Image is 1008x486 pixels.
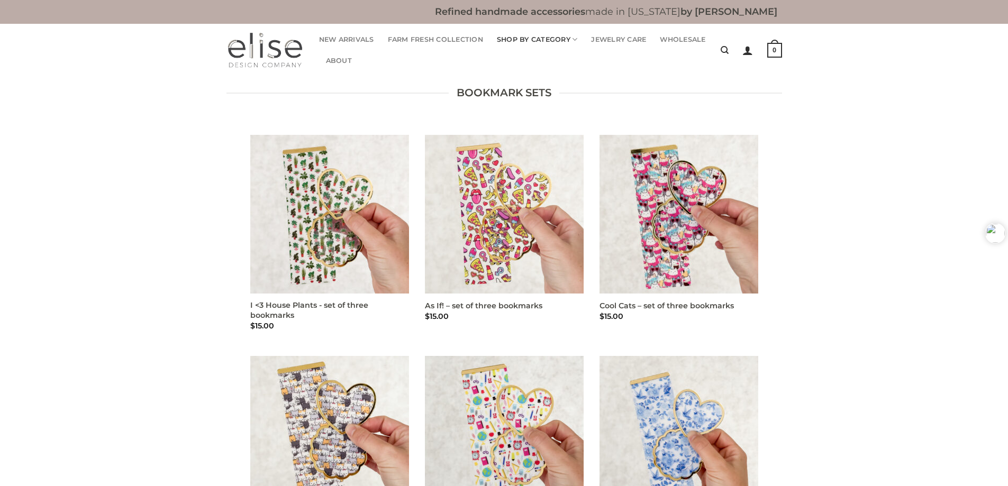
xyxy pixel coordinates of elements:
bdi: 15.00 [600,311,623,321]
strong: 0 [767,43,782,58]
bdi: 15.00 [425,311,449,321]
a: Wholesale [660,29,705,50]
a: Shop By Category [497,29,578,50]
img: Elise Design Company [226,32,303,69]
a: As If! - set of three bookmarks [425,135,584,294]
b: Refined handmade accessories [435,6,585,17]
span: $ [425,311,430,321]
a: Cool Cats - set of three bookmarks [600,135,758,294]
a: New Arrivals [319,29,374,50]
bdi: 15.00 [250,321,274,331]
span: $ [250,321,255,331]
b: made in [US_STATE] [435,6,777,17]
span: Bookmark Sets [457,85,551,102]
a: I <3 House Plants - set of three bookmarks [250,300,409,320]
a: 0 [767,35,782,65]
b: by [PERSON_NAME] [680,6,777,17]
a: Search [721,40,729,60]
a: I <3 House Plants - set of three bookmarks [250,135,409,294]
a: Jewelry Care [591,29,646,50]
a: Cool Cats – set of three bookmarks [600,301,734,311]
span: $ [600,311,604,321]
a: About [326,50,352,71]
a: Farm Fresh Collection [388,29,483,50]
a: As If! – set of three bookmarks [425,301,542,311]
